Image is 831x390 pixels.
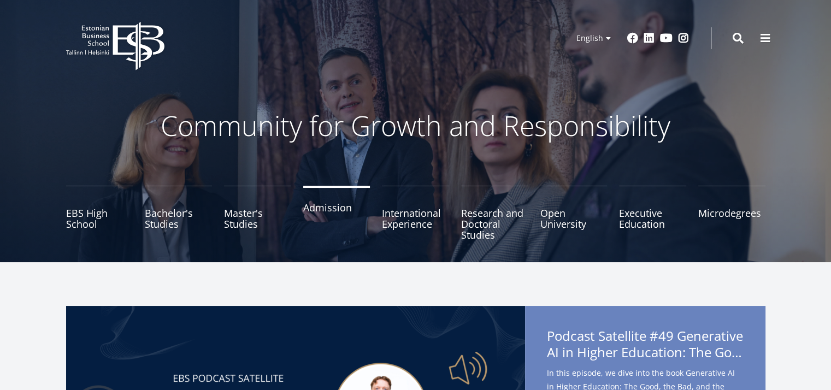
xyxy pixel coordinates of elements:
span: AI in Higher Education: The Good, the Bad, and the Ugly [547,344,744,361]
span: Podcast Satellite #49 Generative [547,328,744,364]
a: Master's Studies [224,186,291,240]
a: Open University [540,186,608,240]
a: Youtube [660,33,673,44]
a: EBS High School [66,186,133,240]
a: Research and Doctoral Studies [461,186,528,240]
a: Bachelor's Studies [145,186,212,240]
a: International Experience [382,186,449,240]
a: Instagram [678,33,689,44]
a: Linkedin [644,33,655,44]
a: Facebook [627,33,638,44]
a: Microdegrees [698,186,765,240]
a: Executive Education [619,186,686,240]
a: Admission [303,186,370,240]
p: Community for Growth and Responsibility [126,109,705,142]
